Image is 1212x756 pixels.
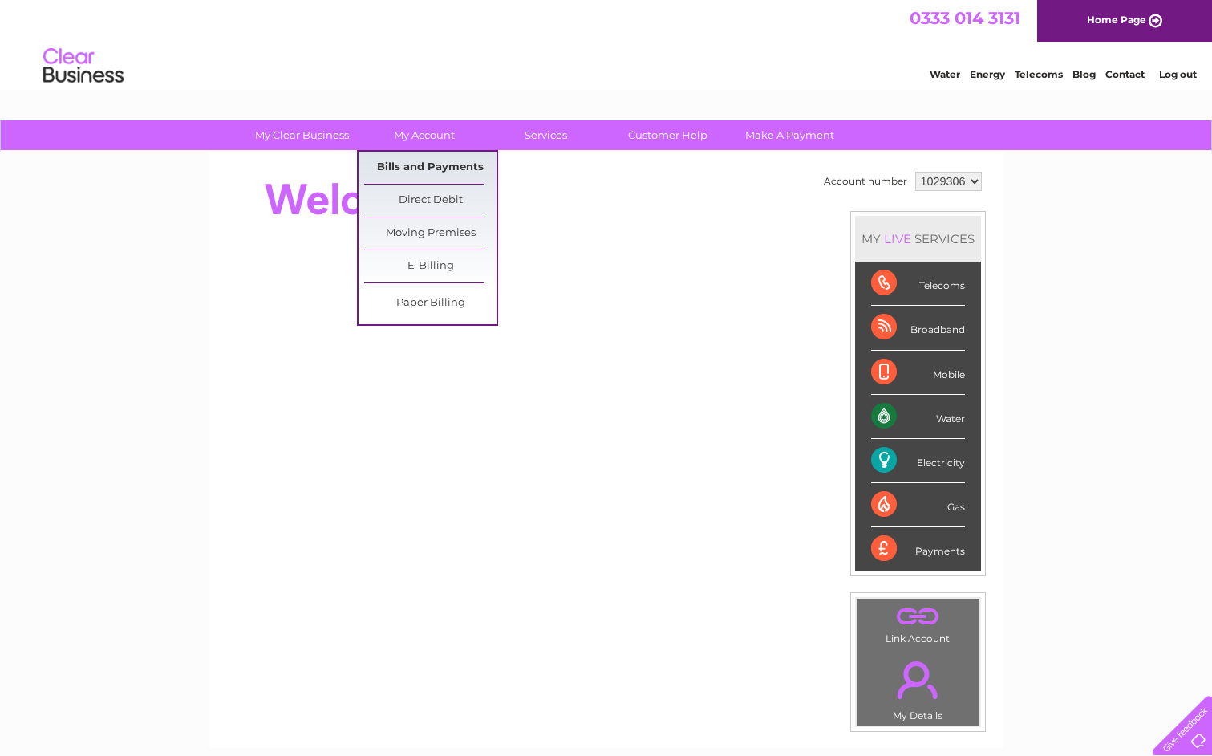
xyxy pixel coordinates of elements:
a: Services [480,120,612,150]
a: Customer Help [602,120,734,150]
a: Contact [1105,68,1145,80]
div: Payments [871,527,965,571]
a: Make A Payment [724,120,856,150]
a: E-Billing [364,250,497,282]
a: Blog [1072,68,1096,80]
td: Link Account [856,598,980,648]
a: My Account [358,120,490,150]
div: Gas [871,483,965,527]
div: Water [871,395,965,439]
div: Electricity [871,439,965,483]
div: LIVE [881,231,914,246]
a: Energy [970,68,1005,80]
a: Moving Premises [364,217,497,250]
img: logo.png [43,42,124,91]
a: Water [930,68,960,80]
div: Broadband [871,306,965,350]
a: Direct Debit [364,185,497,217]
a: My Clear Business [236,120,368,150]
a: Log out [1159,68,1197,80]
td: My Details [856,648,980,726]
a: . [861,603,975,631]
div: Mobile [871,351,965,395]
div: Clear Business is a trading name of Verastar Limited (registered in [GEOGRAPHIC_DATA] No. 3667643... [228,9,986,78]
a: 0333 014 3131 [910,8,1020,28]
a: . [861,652,975,708]
td: Account number [820,168,911,195]
a: Telecoms [1015,68,1063,80]
a: Bills and Payments [364,152,497,184]
a: Paper Billing [364,287,497,319]
div: Telecoms [871,262,965,306]
div: MY SERVICES [855,216,981,262]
